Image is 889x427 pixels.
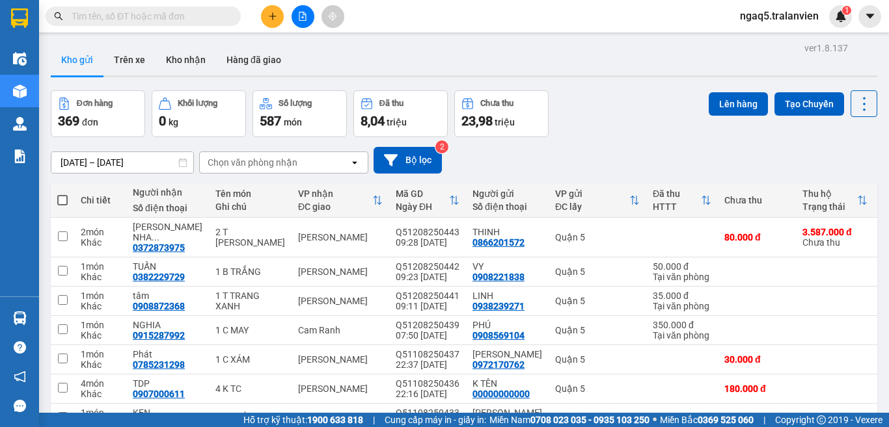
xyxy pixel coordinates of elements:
[396,291,459,301] div: Q51208250441
[858,5,881,28] button: caret-down
[298,188,372,199] div: VP nhận
[844,6,849,15] span: 1
[472,408,542,418] div: tuyển anh
[253,90,347,137] button: Số lượng587món
[361,113,385,129] span: 8,04
[495,117,515,127] span: triệu
[396,349,459,359] div: Q51108250437
[472,272,525,282] div: 0908221838
[178,99,217,108] div: Khối lượng
[396,320,459,330] div: Q51208250439
[472,349,542,359] div: tuyển anh
[724,195,789,205] div: Chưa thu
[555,325,640,335] div: Quận 5
[298,354,383,365] div: [PERSON_NAME]
[653,291,711,301] div: 35.000 đ
[454,90,549,137] button: Chưa thu23,98 triệu
[14,400,26,412] span: message
[284,117,302,127] span: món
[472,261,542,272] div: VY
[81,349,120,359] div: 1 món
[472,291,542,301] div: LINH
[555,201,629,212] div: ĐC lấy
[549,183,646,218] th: Toggle SortBy
[396,378,459,389] div: Q51108250436
[389,183,466,218] th: Toggle SortBy
[81,195,120,205] div: Chi tiết
[489,413,650,427] span: Miền Nam
[261,5,284,28] button: plus
[133,261,202,272] div: TUẤN
[215,201,285,212] div: Ghi chú
[133,203,202,213] div: Số điện thoại
[298,12,307,21] span: file-add
[82,117,98,127] span: đơn
[796,183,874,218] th: Toggle SortBy
[133,222,202,242] div: TRUNG NHA TRANG
[268,12,277,21] span: plus
[555,188,629,199] div: VP gửi
[653,417,657,422] span: ⚪️
[215,227,285,248] div: 2 T VÀNG
[133,291,202,301] div: tâm
[555,296,640,306] div: Quận 5
[13,52,27,66] img: warehouse-icon
[472,359,525,370] div: 0972170762
[81,227,120,237] div: 2 món
[260,113,281,129] span: 587
[14,341,26,354] span: question-circle
[81,272,120,282] div: Khác
[461,113,493,129] span: 23,98
[54,12,63,21] span: search
[208,156,297,169] div: Chọn văn phòng nhận
[58,113,79,129] span: 369
[11,8,28,28] img: logo-vxr
[328,12,337,21] span: aim
[13,149,27,163] img: solution-icon
[215,188,285,199] div: Tên món
[396,389,459,399] div: 22:16 [DATE]
[385,413,486,427] span: Cung cấp máy in - giấy in:
[292,5,314,28] button: file-add
[472,301,525,311] div: 0938239271
[133,408,202,418] div: KEN
[298,296,383,306] div: [PERSON_NAME]
[472,378,542,389] div: K TÊN
[373,413,375,427] span: |
[724,354,789,365] div: 30.000 đ
[653,201,701,212] div: HTTT
[653,301,711,311] div: Tại văn phòng
[133,272,185,282] div: 0382229729
[472,188,542,199] div: Người gửi
[215,354,285,365] div: 1 C XÁM
[81,408,120,418] div: 1 món
[81,378,120,389] div: 4 món
[396,227,459,237] div: Q51208250443
[133,242,185,253] div: 0372873975
[72,9,225,23] input: Tìm tên, số ĐT hoặc mã đơn
[14,370,26,383] span: notification
[152,232,159,242] span: ...
[51,152,193,173] input: Select a date range.
[103,44,156,75] button: Trên xe
[81,389,120,399] div: Khác
[321,5,344,28] button: aim
[215,413,285,423] div: 1 C TRẮNG
[81,301,120,311] div: Khác
[379,99,403,108] div: Đã thu
[353,90,448,137] button: Đã thu8,04 triệu
[472,389,530,399] div: 00000000000
[653,330,711,341] div: Tại văn phòng
[396,261,459,272] div: Q51208250442
[133,330,185,341] div: 0915287992
[698,415,754,425] strong: 0369 525 060
[298,232,383,242] div: [PERSON_NAME]
[835,10,847,22] img: icon-new-feature
[298,413,383,423] div: [PERSON_NAME]
[530,415,650,425] strong: 0708 023 035 - 0935 103 250
[653,272,711,282] div: Tại văn phòng
[555,232,640,242] div: Quận 5
[817,415,826,424] span: copyright
[472,320,542,330] div: PHÚ
[13,84,27,98] img: warehouse-icon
